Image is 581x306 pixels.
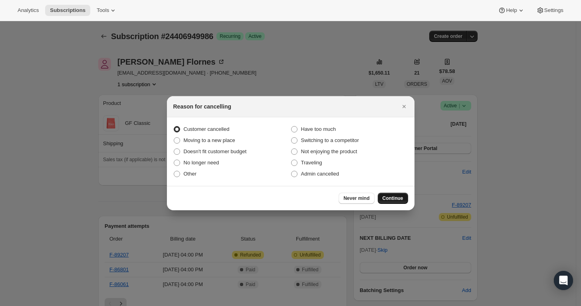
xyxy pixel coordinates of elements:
button: Continue [378,193,408,204]
div: Open Intercom Messenger [554,271,573,290]
span: Subscriptions [50,7,85,14]
span: Have too much [301,126,336,132]
button: Never mind [339,193,374,204]
span: Traveling [301,160,322,166]
span: Never mind [343,195,369,201]
span: Analytics [18,7,39,14]
span: Continue [383,195,403,201]
button: Tools [92,5,122,16]
span: Switching to a competitor [301,137,359,143]
button: Help [493,5,529,16]
span: Settings [544,7,563,14]
button: Close [399,101,410,112]
h2: Reason for cancelling [173,103,231,111]
span: Doesn't fit customer budget [184,148,247,154]
button: Subscriptions [45,5,90,16]
span: No longer need [184,160,219,166]
span: Not enjoying the product [301,148,357,154]
span: Help [506,7,517,14]
button: Settings [531,5,568,16]
span: Customer cancelled [184,126,230,132]
span: Other [184,171,197,177]
button: Analytics [13,5,44,16]
span: Admin cancelled [301,171,339,177]
span: Tools [97,7,109,14]
span: Moving to a new place [184,137,235,143]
